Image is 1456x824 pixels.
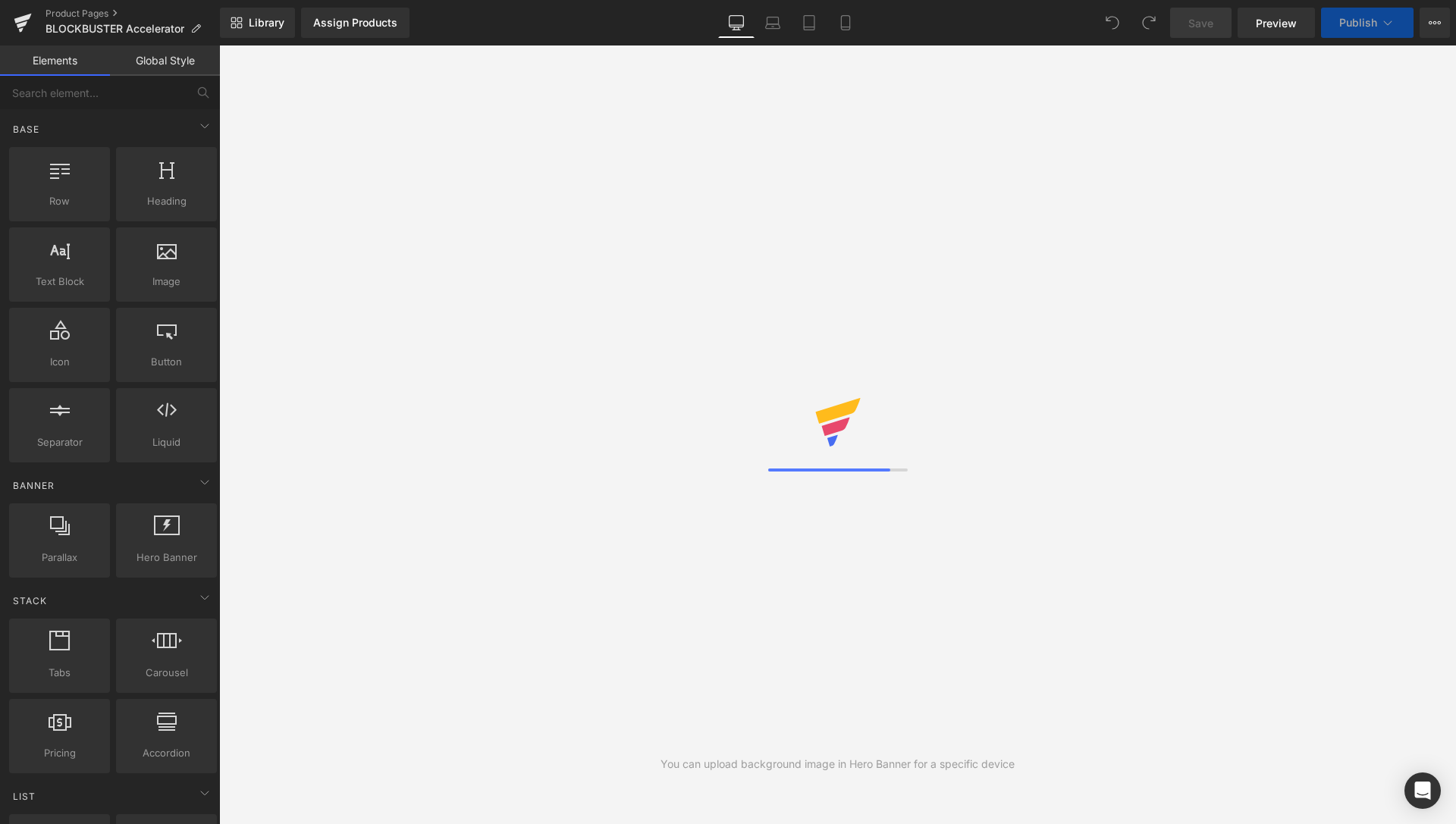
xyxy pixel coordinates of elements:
span: Row [14,193,105,209]
button: Publish [1321,8,1414,38]
span: Text Block [14,274,105,290]
a: New Library [220,8,295,38]
span: Button [121,354,212,370]
span: Pricing [14,745,105,761]
span: Parallax [14,550,105,566]
span: Preview [1256,15,1297,31]
a: Global Style [110,45,220,76]
span: Save [1188,15,1213,31]
span: Separator [14,434,105,450]
span: List [11,789,37,804]
span: Icon [14,354,105,370]
span: Heading [121,193,212,209]
button: Redo [1134,8,1164,38]
span: Tabs [14,665,105,681]
span: Carousel [121,665,212,681]
span: Library [249,16,284,30]
span: Base [11,122,41,136]
div: You can upload background image in Hero Banner for a specific device [661,756,1015,772]
span: Accordion [121,745,212,761]
a: Product Pages [45,8,220,20]
div: Open Intercom Messenger [1404,772,1441,809]
a: Preview [1238,8,1315,38]
span: Hero Banner [121,550,212,566]
button: Undo [1097,8,1128,38]
div: Assign Products [313,17,397,29]
span: Publish [1339,17,1377,29]
a: Mobile [827,8,864,38]
span: Liquid [121,434,212,450]
button: More [1420,8,1450,38]
span: Banner [11,478,56,493]
span: BLOCKBUSTER Accelerator [45,23,184,35]
a: Tablet [791,8,827,38]
a: Desktop [718,8,755,38]
span: Stack [11,594,49,608]
a: Laptop [755,8,791,38]
span: Image [121,274,212,290]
